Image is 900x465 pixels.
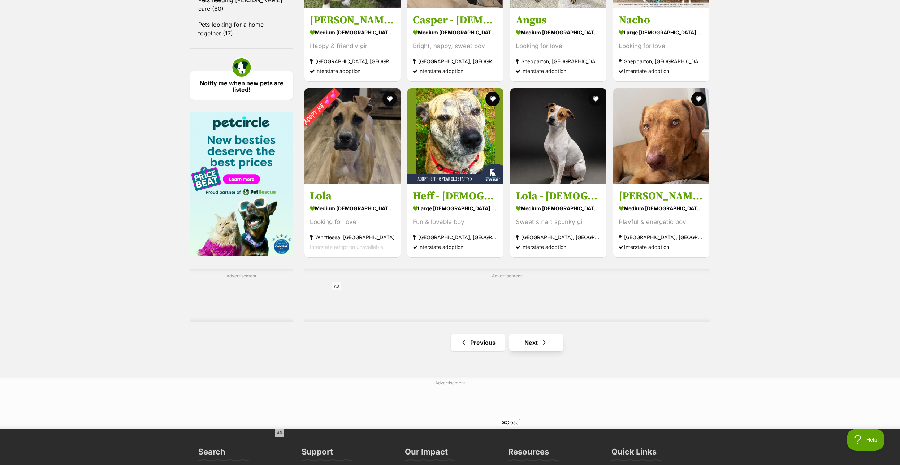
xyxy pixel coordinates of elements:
[407,184,503,257] a: Heff - [DEMOGRAPHIC_DATA] Staffy X large [DEMOGRAPHIC_DATA] Dog Fun & lovable boy [GEOGRAPHIC_DAT...
[275,429,625,461] iframe: Advertisement
[310,244,383,250] span: Interstate adoption unavailable
[413,27,498,38] strong: medium [DEMOGRAPHIC_DATA] Dog
[413,242,498,252] div: Interstate adoption
[613,184,709,257] a: [PERSON_NAME] - [DEMOGRAPHIC_DATA] Mixed Breed medium [DEMOGRAPHIC_DATA] Dog Playful & energetic ...
[304,184,401,257] a: Lola medium [DEMOGRAPHIC_DATA] Dog Looking for love Whittlesea, [GEOGRAPHIC_DATA] Interstate adop...
[310,203,395,214] strong: medium [DEMOGRAPHIC_DATA] Dog
[413,56,498,66] strong: [GEOGRAPHIC_DATA], [GEOGRAPHIC_DATA]
[310,13,395,27] h3: [PERSON_NAME] - [DEMOGRAPHIC_DATA] Staffy X
[619,203,704,214] strong: medium [DEMOGRAPHIC_DATA] Dog
[310,27,395,38] strong: medium [DEMOGRAPHIC_DATA] Dog
[332,282,341,290] span: AD
[613,88,709,184] img: Woody - 8 Month Old Mixed Breed - Mixed breed Dog
[310,56,395,66] strong: [GEOGRAPHIC_DATA], [GEOGRAPHIC_DATA]
[310,66,395,76] div: Interstate adoption
[413,189,498,203] h3: Heff - [DEMOGRAPHIC_DATA] Staffy X
[190,71,293,100] a: Notify me when new pets are listed!
[516,41,601,51] div: Looking for love
[413,13,498,27] h3: Casper - [DEMOGRAPHIC_DATA] Staffy X
[619,13,704,27] h3: Nacho
[516,189,601,203] h3: Lola - [DEMOGRAPHIC_DATA] Cattle Dog X Staffy
[510,88,606,184] img: Lola - 1 Year Old Cattle Dog X Staffy - Australian Cattle Dog
[516,13,601,27] h3: Angus
[382,92,397,106] button: favourite
[451,334,505,351] a: Previous page
[332,282,682,315] iframe: Advertisement
[509,334,563,351] a: Next page
[190,112,293,256] img: Pet Circle promo banner
[619,27,704,38] strong: large [DEMOGRAPHIC_DATA] Dog
[190,17,293,41] a: Pets looking for a home together (17)
[413,217,498,227] div: Fun & lovable boy
[613,8,709,81] a: Nacho large [DEMOGRAPHIC_DATA] Dog Looking for love Shepparton, [GEOGRAPHIC_DATA] Interstate adop...
[310,217,395,227] div: Looking for love
[413,203,498,214] strong: large [DEMOGRAPHIC_DATA] Dog
[310,232,395,242] strong: Whittlesea, [GEOGRAPHIC_DATA]
[619,66,704,76] div: Interstate adoption
[516,27,601,38] strong: medium [DEMOGRAPHIC_DATA] Dog
[501,419,520,426] span: Close
[619,189,704,203] h3: [PERSON_NAME] - [DEMOGRAPHIC_DATA] Mixed Breed
[516,66,601,76] div: Interstate adoption
[485,92,500,106] button: favourite
[619,232,704,242] strong: [GEOGRAPHIC_DATA], [GEOGRAPHIC_DATA]
[510,184,606,257] a: Lola - [DEMOGRAPHIC_DATA] Cattle Dog X Staffy medium [DEMOGRAPHIC_DATA] Dog Sweet smart spunky gi...
[619,41,704,51] div: Looking for love
[516,217,601,227] div: Sweet smart spunky girl
[516,242,601,252] div: Interstate adoption
[510,8,606,81] a: Angus medium [DEMOGRAPHIC_DATA] Dog Looking for love Shepparton, [GEOGRAPHIC_DATA] Interstate ado...
[304,8,401,81] a: [PERSON_NAME] - [DEMOGRAPHIC_DATA] Staffy X medium [DEMOGRAPHIC_DATA] Dog Happy & friendly girl [...
[847,429,886,451] iframe: Help Scout Beacon - Open
[619,56,704,66] strong: Shepparton, [GEOGRAPHIC_DATA]
[691,92,706,106] button: favourite
[310,41,395,51] div: Happy & friendly girl
[407,88,503,184] img: Heff - 6 Year Old Staffy X - American Staffordshire Terrier Dog
[304,334,710,351] nav: Pagination
[190,269,293,322] div: Advertisement
[310,189,395,203] h3: Lola
[588,92,603,106] button: favourite
[304,88,401,184] img: Lola - Mastiff Dog
[516,56,601,66] strong: Shepparton, [GEOGRAPHIC_DATA]
[619,217,704,227] div: Playful & energetic boy
[198,447,225,461] h3: Search
[516,232,601,242] strong: [GEOGRAPHIC_DATA], [GEOGRAPHIC_DATA]
[407,8,503,81] a: Casper - [DEMOGRAPHIC_DATA] Staffy X medium [DEMOGRAPHIC_DATA] Dog Bright, happy, sweet boy [GEOG...
[611,447,657,461] h3: Quick Links
[413,41,498,51] div: Bright, happy, sweet boy
[413,66,498,76] div: Interstate adoption
[275,429,284,437] span: AD
[619,242,704,252] div: Interstate adoption
[516,203,601,214] strong: medium [DEMOGRAPHIC_DATA] Dog
[413,232,498,242] strong: [GEOGRAPHIC_DATA], [GEOGRAPHIC_DATA]
[304,269,710,322] div: Advertisement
